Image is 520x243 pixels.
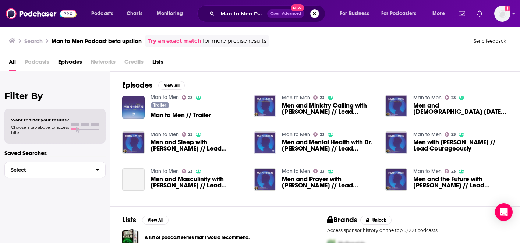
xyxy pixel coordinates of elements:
span: Networks [91,56,116,71]
span: Select [5,168,90,172]
a: All [9,56,16,71]
span: Men and Sleep with [PERSON_NAME] // Lead Courageously [151,139,245,152]
div: Search podcasts, credits, & more... [204,5,332,22]
a: Man to Men [282,95,310,101]
a: 23 [313,169,325,173]
a: Show notifications dropdown [456,7,468,20]
a: Man to Men [282,168,310,175]
span: 23 [320,133,325,136]
img: Men and Sleep with Gregg Marshall // Lead Courageously [122,131,145,154]
h3: Man to Men Podcast beta upsilon [52,38,142,45]
a: Men with Jon Tyson // Lead Courageously [413,139,508,152]
a: Men and Prayer with Paul Miller // Lead Courageously [282,176,376,189]
button: open menu [335,8,378,20]
span: Choose a tab above to access filters. [11,125,69,135]
img: Men with Jon Tyson // Lead Courageously [385,131,408,154]
a: 23 [445,95,456,100]
span: Men with [PERSON_NAME] // Lead Courageously [413,139,508,152]
p: Access sponsor history on the top 5,000 podcasts. [327,228,508,233]
input: Search podcasts, credits, & more... [217,8,267,20]
button: open menu [152,8,192,20]
span: Podcasts [25,56,49,71]
span: Men and Prayer with [PERSON_NAME] // Lead Courageously [282,176,376,189]
span: 23 [451,96,456,99]
span: Credits [124,56,144,71]
span: Men and Masculinity with [PERSON_NAME] // Lead Courageously [151,176,245,189]
a: Man to Men [151,94,179,101]
button: open menu [86,8,123,20]
a: Men and Christianity Today with Russell Moore // Lead Courageously [413,102,508,115]
a: Try an exact match [148,37,201,45]
img: Men and the Future with Matt Chandler // Lead Courageously [385,168,408,191]
button: Open AdvancedNew [267,9,304,18]
button: Send feedback [471,38,508,44]
button: Show profile menu [494,6,510,22]
h2: Brands [327,215,358,225]
span: 23 [188,133,193,136]
img: Men and Christianity Today with Russell Moore // Lead Courageously [385,95,408,117]
h3: Search [24,38,43,45]
span: Monitoring [157,8,183,19]
a: Men and Masculinity with Nancy Pearcey // Lead Courageously [122,168,145,191]
span: For Podcasters [381,8,417,19]
img: Men and Mental Health with Dr.Greg Wilson // Lead Courageously [254,131,276,154]
span: Charts [127,8,142,19]
a: Man to Men [413,168,442,175]
a: Show notifications dropdown [474,7,485,20]
span: Podcasts [91,8,113,19]
h2: Episodes [122,81,152,90]
button: open menu [427,8,454,20]
h2: Filter By [4,91,106,101]
a: 23 [445,132,456,137]
span: Want to filter your results? [11,117,69,123]
span: Logged in as christina_epic [494,6,510,22]
a: 23 [313,132,325,137]
a: Charts [122,8,147,20]
a: 23 [182,95,193,100]
img: User Profile [494,6,510,22]
div: Open Intercom Messenger [495,203,513,221]
span: Open Advanced [270,12,301,15]
a: Man to Men [413,95,442,101]
a: Man to Men [151,168,179,175]
a: 23 [182,132,193,137]
span: 23 [320,96,325,99]
a: ListsView All [122,215,169,225]
a: Man to Men [151,131,179,138]
span: Men and Ministry Calling with [PERSON_NAME] // Lead Courageously [282,102,376,115]
span: More [432,8,445,19]
button: View All [158,81,185,90]
span: Trailer [153,103,166,108]
a: Lists [152,56,163,71]
a: Man to Men // Trailer [151,112,211,118]
a: Men and Mental Health with Dr.Greg Wilson // Lead Courageously [282,139,376,152]
span: 23 [188,170,193,173]
span: 23 [188,96,193,99]
img: Man to Men // Trailer [122,96,145,119]
button: Select [4,162,106,178]
img: Podchaser - Follow, Share and Rate Podcasts [6,7,77,21]
a: Men and Masculinity with Nancy Pearcey // Lead Courageously [151,176,245,189]
a: 23 [182,169,193,173]
a: Men and Ministry Calling with Tom Gibbs // Lead Courageously [282,102,376,115]
a: 23 [313,95,325,100]
a: A list of podcast series that I would recommend. [145,233,250,242]
button: open menu [376,8,427,20]
button: View All [142,216,169,225]
img: Men and Prayer with Paul Miller // Lead Courageously [254,168,276,191]
a: EpisodesView All [122,81,185,90]
span: Men and Mental Health with Dr.[PERSON_NAME] // Lead Courageously [282,139,376,152]
a: Episodes [58,56,82,71]
span: For Business [340,8,369,19]
a: Men and Ministry Calling with Tom Gibbs // Lead Courageously [254,95,276,117]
